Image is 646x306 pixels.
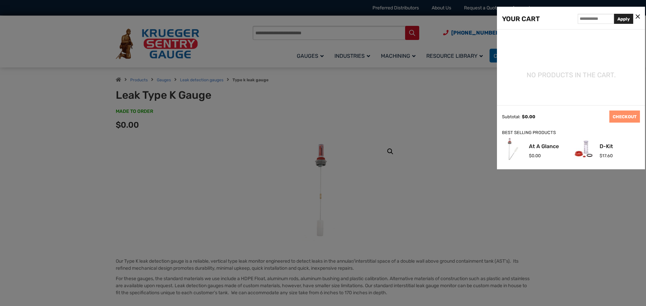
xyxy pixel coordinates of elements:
img: At A Glance [502,138,524,160]
div: Subtotal: [502,114,520,119]
span: $ [600,153,602,158]
a: CHECKOUT [609,111,640,123]
span: 0.00 [522,114,535,119]
a: At A Glance [529,144,559,149]
span: $ [522,114,525,119]
div: BEST SELLING PRODUCTS [502,129,640,136]
a: D-Kit [600,144,613,149]
img: D-Kit [573,138,595,160]
span: 0.00 [529,153,541,158]
div: YOUR CART [502,13,540,24]
button: Apply [614,14,633,24]
span: $ [529,153,532,158]
span: 17.60 [600,153,613,158]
